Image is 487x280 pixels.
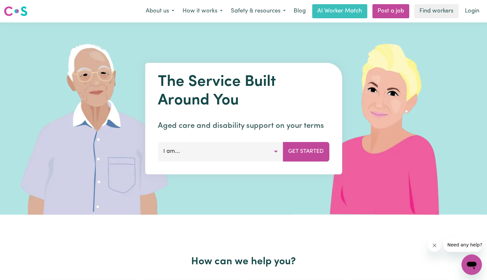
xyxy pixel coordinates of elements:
a: Post a job [372,4,409,18]
button: Get Started [283,142,329,161]
iframe: Message from company [443,238,482,252]
iframe: Close message [428,239,441,252]
a: Blog [290,4,310,18]
a: Careseekers logo [4,4,28,19]
a: Find workers [414,4,459,18]
button: About us [142,4,178,18]
button: How it works [178,4,227,18]
button: I am... [158,142,283,161]
h2: How can we help you? [36,256,451,268]
span: Need any help? [4,4,39,10]
a: Login [461,4,483,18]
button: Safety & resources [227,4,290,18]
h1: The Service Built Around You [158,73,329,110]
a: AI Worker Match [312,4,367,18]
iframe: Button to launch messaging window [461,254,482,275]
img: Careseekers logo [4,5,28,17]
p: Aged care and disability support on your terms [158,120,329,132]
